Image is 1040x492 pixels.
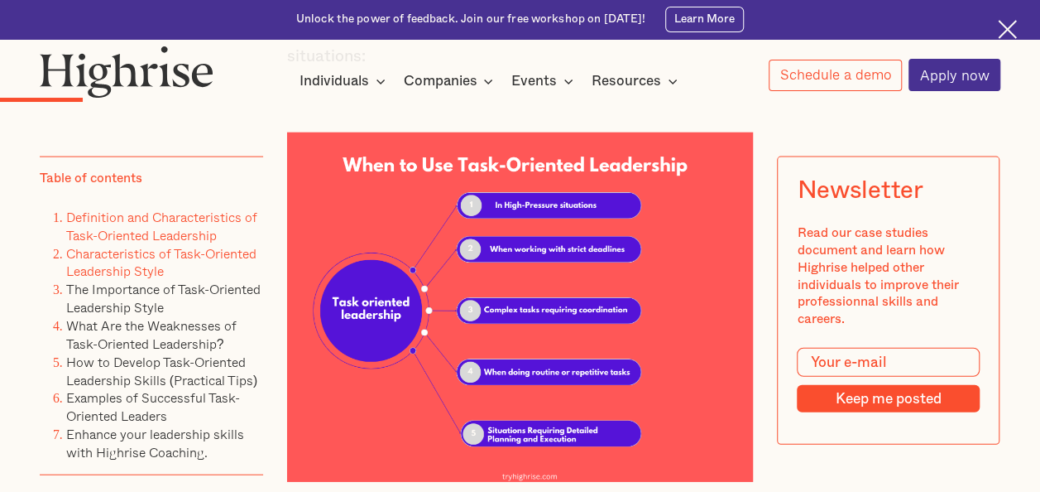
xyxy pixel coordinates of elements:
[798,347,980,376] input: Your e-mail
[798,224,980,327] div: Read our case studies document and learn how Highrise helped other individuals to improve their p...
[665,7,744,31] a: Learn More
[403,71,498,91] div: Companies
[287,133,754,483] img: When to se task oriented leadership
[798,384,980,412] input: Keep me posted
[66,279,261,317] a: The Importance of Task-Oriented Leadership Style
[300,71,391,91] div: Individuals
[66,423,244,461] a: Enhance your leadership skills with Highrise Coaching.
[66,388,240,426] a: Examples of Successful Task-Oriented Leaders
[908,59,1000,91] a: Apply now
[511,71,578,91] div: Events
[798,347,980,412] form: Modal Form
[66,351,257,389] a: How to Develop Task-Oriented Leadership Skills (Practical Tips)
[66,206,257,244] a: Definition and Characteristics of Task-Oriented Leadership
[296,12,646,27] div: Unlock the power of feedback. Join our free workshop on [DATE]!
[592,71,661,91] div: Resources
[592,71,683,91] div: Resources
[998,20,1017,39] img: Cross icon
[798,176,923,205] div: Newsletter
[66,243,256,281] a: Characteristics of Task-Oriented Leadership Style
[511,71,557,91] div: Events
[769,60,903,91] a: Schedule a demo
[66,315,237,353] a: What Are the Weaknesses of Task-Oriented Leadership?
[300,71,369,91] div: Individuals
[403,71,477,91] div: Companies
[40,46,213,98] img: Highrise logo
[40,170,142,187] div: Table of contents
